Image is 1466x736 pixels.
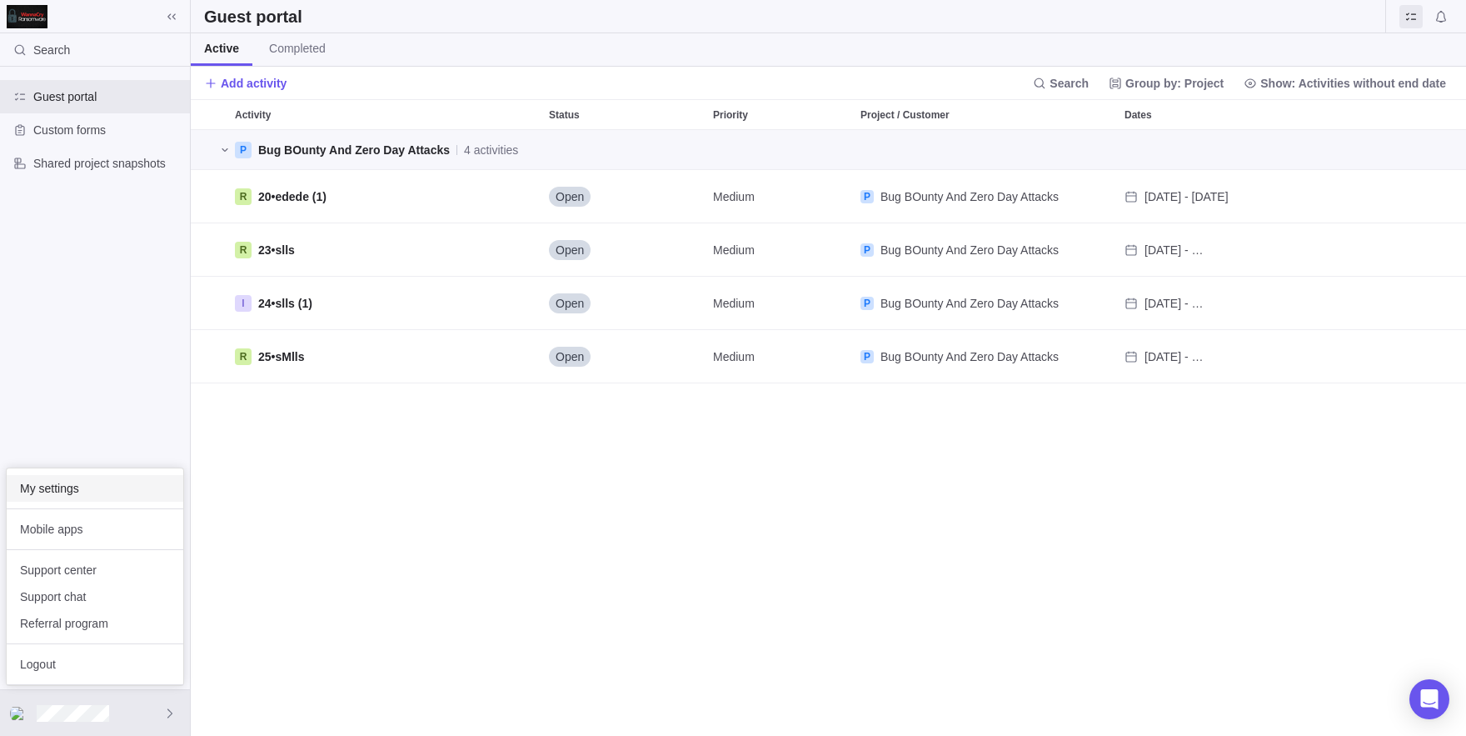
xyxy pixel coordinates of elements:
a: Support center [7,557,183,583]
a: Mobile apps [7,516,183,543]
span: My settings [20,480,170,497]
a: My settings [7,475,183,502]
img: Show [10,707,30,720]
span: Mobile apps [20,521,170,538]
span: Logout [20,656,170,673]
span: Support chat [20,588,170,605]
a: Referral program [7,610,183,637]
span: Support center [20,562,170,578]
a: Logout [7,651,183,678]
span: Referral program [20,615,170,632]
div: 047c2756c4 [10,703,30,723]
a: Support chat [7,583,183,610]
